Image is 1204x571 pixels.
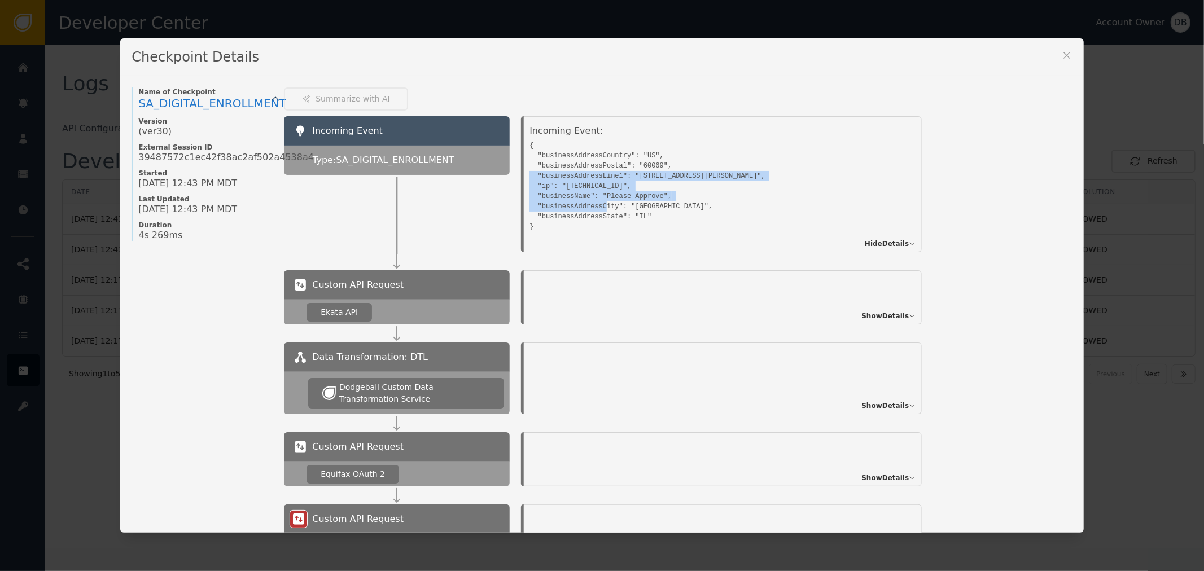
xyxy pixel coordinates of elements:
[312,125,383,136] span: Incoming Event
[529,138,891,232] pre: { "businessAddressCountry": "US", "businessAddressPostal": "60069", "businessAddressLine1": "[STR...
[138,117,273,126] span: Version
[138,230,182,241] span: 4s 269ms
[861,473,909,483] span: Show Details
[321,468,385,480] div: Equifax OAuth 2
[138,87,273,96] span: Name of Checkpoint
[312,512,404,526] span: Custom API Request
[312,278,404,292] span: Custom API Request
[138,178,237,189] span: [DATE] 12:43 PM MDT
[138,143,273,152] span: External Session ID
[312,350,428,364] span: Data Transformation: DTL
[138,221,273,230] span: Duration
[339,381,490,405] div: Dodgeball Custom Data Transformation Service
[529,124,891,138] div: Incoming Event:
[138,96,273,111] a: SA_DIGITAL_ENROLLMENT
[861,311,909,321] span: Show Details
[138,204,237,215] span: [DATE] 12:43 PM MDT
[138,126,172,137] span: (ver 30 )
[312,153,454,167] span: Type: SA_DIGITAL_ENROLLMENT
[861,401,909,411] span: Show Details
[120,38,1083,76] div: Checkpoint Details
[138,169,273,178] span: Started
[138,96,286,110] span: SA_DIGITAL_ENROLLMENT
[312,440,404,454] span: Custom API Request
[138,152,314,163] span: 39487572c1ec42f38ac2af502a4538a4
[865,239,909,249] span: Hide Details
[138,195,273,204] span: Last Updated
[321,306,358,318] div: Ekata API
